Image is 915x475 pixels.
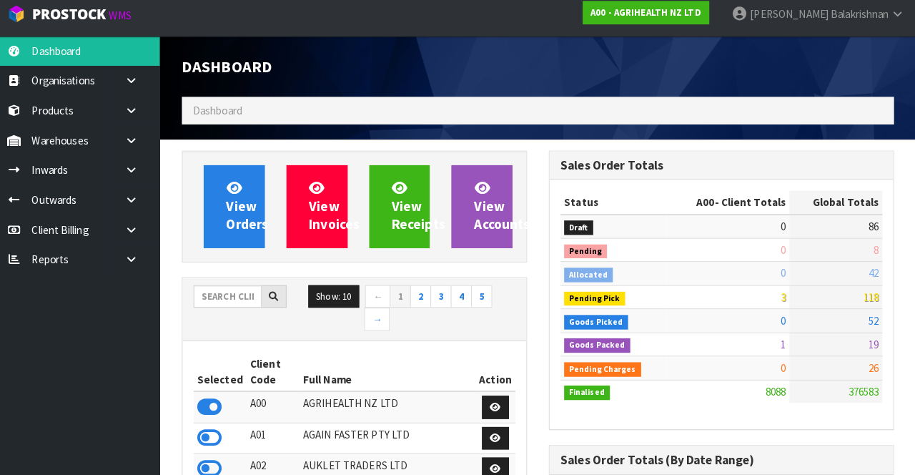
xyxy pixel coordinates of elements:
input: Search clients [204,288,272,310]
a: ViewReceipts [377,170,437,252]
a: 2 [417,288,438,311]
span: Draft [569,225,598,239]
span: A00 [699,200,717,213]
span: 1 [782,340,787,353]
th: Client Code [257,354,309,393]
a: 5 [478,288,498,311]
nav: Page navigation [373,288,521,336]
a: 1 [397,288,418,311]
th: Action [482,354,521,393]
th: Global Totals [791,195,882,218]
span: 8 [874,247,879,260]
a: 4 [457,288,478,311]
a: ViewInvoices [296,170,356,252]
a: ← [373,288,398,311]
span: Dashboard [193,63,282,83]
span: 376583 [849,386,879,400]
td: A00 [257,393,309,423]
th: Status [565,195,670,218]
th: Full Name [309,354,482,393]
span: 0 [782,247,787,260]
span: 19 [869,340,879,353]
th: - Client Totals [670,195,791,218]
th: Selected [204,354,257,393]
span: View Accounts [480,184,535,237]
span: 3 [782,293,787,307]
span: 26 [869,363,879,376]
span: Dashboard [204,109,252,123]
span: Pending Pick [569,295,629,309]
img: cube-alt.png [21,12,39,30]
span: 0 [782,270,787,283]
td: AGAIN FASTER PTY LTD [309,423,482,454]
span: 0 [782,224,787,237]
span: View Receipts [400,184,452,237]
span: Balakrishnan [831,14,889,28]
a: ViewAccounts [458,170,518,252]
span: 42 [869,270,879,283]
a: → [372,310,397,333]
strong: A00 - AGRIHEALTH NZ LTD [595,14,704,26]
span: View Orders [237,184,278,237]
td: AGRIHEALTH NZ LTD [309,393,482,423]
h3: Sales Order Totals (By Date Range) [565,454,882,467]
small: WMS [122,16,144,29]
a: A00 - AGRIHEALTH NZ LTD [588,9,712,31]
span: Allocated [569,271,617,285]
span: Finalised [569,387,614,401]
a: 3 [437,288,458,311]
a: ViewOrders [214,170,274,252]
span: 118 [864,293,879,307]
button: Show: 10 [317,288,367,311]
span: [PERSON_NAME] [752,14,829,28]
span: Pending [569,248,611,263]
span: ProStock [46,12,119,31]
span: Pending Charges [569,364,645,378]
span: 8088 [767,386,787,400]
span: 0 [782,363,787,376]
span: 86 [869,224,879,237]
span: View Invoices [318,184,368,237]
td: A01 [257,423,309,454]
span: 52 [869,316,879,330]
h3: Sales Order Totals [565,164,882,177]
span: Goods Packed [569,341,634,355]
span: 0 [782,316,787,330]
span: Goods Picked [569,318,632,332]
